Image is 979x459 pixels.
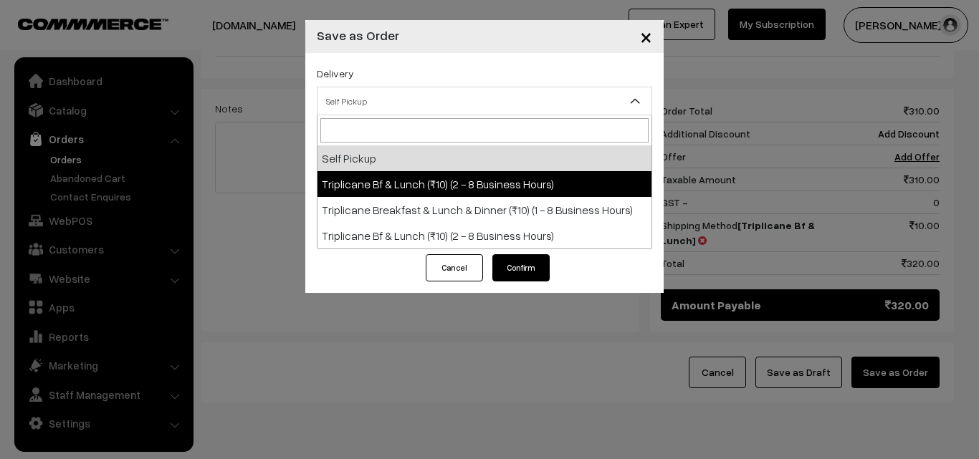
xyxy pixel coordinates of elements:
button: Cancel [426,254,483,281]
label: Delivery [317,66,354,81]
li: Triplicane Bf & Lunch (₹10) (2 - 8 Business Hours) [317,223,651,248]
span: Self Pickup [317,89,651,114]
span: × [640,23,652,49]
button: Close [629,14,664,59]
span: Self Pickup [317,87,652,115]
h4: Save as Order [317,26,399,45]
li: Self Pickup [317,145,651,171]
li: Triplicane Bf & Lunch (₹10) (2 - 8 Business Hours) [317,171,651,197]
button: Confirm [492,254,550,281]
li: Triplicane Breakfast & Lunch & Dinner (₹10) (1 - 8 Business Hours) [317,197,651,223]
